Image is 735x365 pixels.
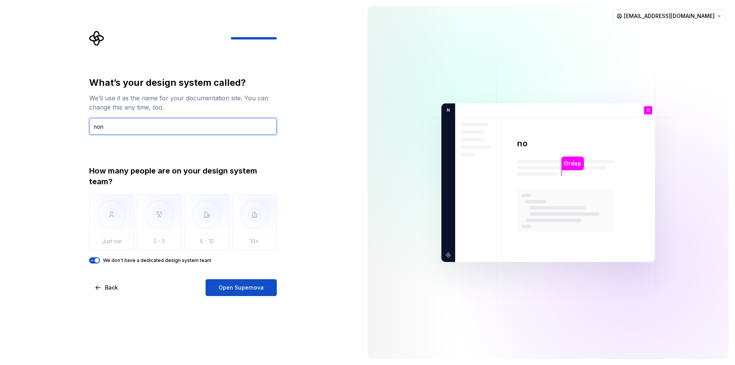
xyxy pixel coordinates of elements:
button: Open Supernova [206,279,277,296]
p: Ordep [564,159,581,167]
p: no [517,138,528,149]
div: What’s your design system called? [89,77,277,89]
span: [EMAIL_ADDRESS][DOMAIN_NAME] [624,12,715,20]
svg: Supernova Logo [89,31,105,46]
button: Back [89,279,124,296]
p: O [647,108,650,112]
button: [EMAIL_ADDRESS][DOMAIN_NAME] [613,9,726,23]
label: We don't have a dedicated design system team [103,257,211,264]
p: N [444,106,450,113]
span: Back [105,284,118,291]
div: How many people are on your design system team? [89,165,277,187]
div: We’ll use it as the name for your documentation site. You can change this any time, too. [89,93,277,112]
span: Open Supernova [219,284,264,291]
input: Design system name [89,118,277,135]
